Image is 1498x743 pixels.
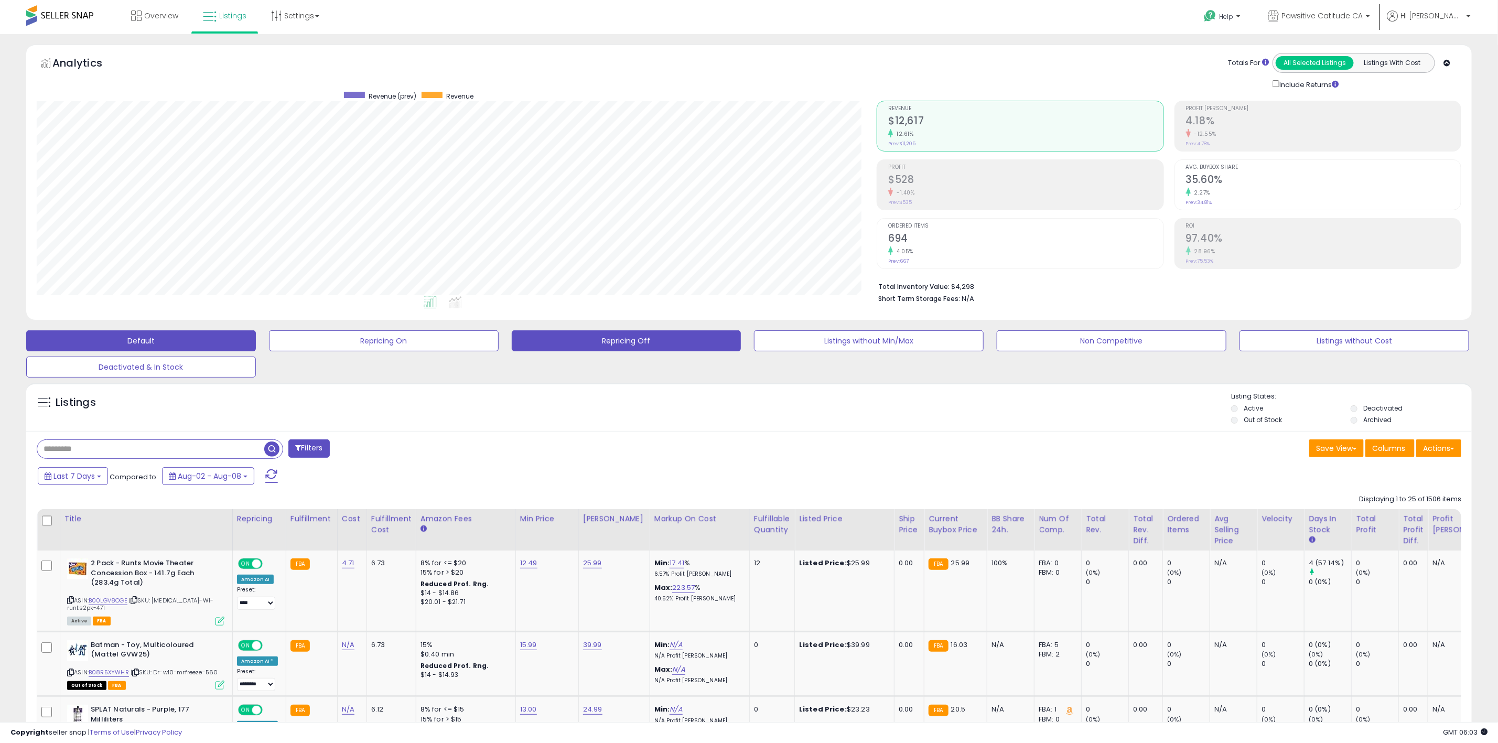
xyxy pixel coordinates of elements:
span: OFF [261,706,278,715]
div: Total Profit Diff. [1403,513,1424,546]
div: 0 (0%) [1309,705,1351,714]
label: Deactivated [1363,404,1403,413]
div: Min Price [520,513,574,524]
span: FBA [108,681,126,690]
small: (0%) [1309,715,1323,724]
div: 6.73 [371,640,408,650]
div: $39.99 [799,640,886,650]
b: Reduced Prof. Rng. [421,579,489,588]
span: FBA [93,617,111,626]
div: 15% for > $20 [421,568,508,577]
small: Prev: 4.78% [1186,141,1210,147]
span: All listings that are currently out of stock and unavailable for purchase on Amazon [67,681,106,690]
small: (0%) [1086,568,1101,577]
span: Pawsitive Catitude CA [1281,10,1363,21]
small: 4.05% [893,247,913,255]
div: Amazon AI * [237,656,278,666]
span: Columns [1372,443,1405,454]
a: Hi [PERSON_NAME] [1387,10,1471,34]
span: ON [239,641,252,650]
div: Amazon Fees [421,513,511,524]
b: Reduced Prof. Rng. [421,661,489,670]
small: -1.40% [893,189,914,197]
span: Hi [PERSON_NAME] [1400,10,1463,21]
div: N/A [1432,705,1491,714]
b: Total Inventory Value: [878,282,950,291]
div: FBM: 0 [1039,568,1073,577]
div: 0.00 [1403,705,1420,714]
span: ROI [1186,223,1461,229]
div: Velocity [1262,513,1300,524]
div: 0 [1262,659,1304,669]
div: 0 (0%) [1309,640,1351,650]
div: N/A [1432,640,1491,650]
span: Revenue (prev) [369,92,416,101]
div: 0 [1167,705,1210,714]
div: 6.73 [371,558,408,568]
div: N/A [992,705,1026,714]
div: 0 [1167,577,1210,587]
div: 0 [1356,640,1398,650]
button: Non Competitive [997,330,1226,351]
div: Avg Selling Price [1214,513,1253,546]
small: FBA [290,640,310,652]
div: FBA: 5 [1039,640,1073,650]
span: 25.99 [951,558,970,568]
div: Markup on Cost [654,513,745,524]
h2: 694 [888,232,1163,246]
small: Prev: 667 [888,258,909,264]
small: (0%) [1167,715,1182,724]
div: Days In Stock [1309,513,1347,535]
b: SPLAT Naturals - Purple, 177 Milliliters [91,705,218,727]
div: Cost [342,513,362,524]
div: Total Rev. Diff. [1133,513,1158,546]
div: 0.00 [1403,558,1420,568]
label: Archived [1363,415,1392,424]
div: Total Rev. [1086,513,1124,535]
th: The percentage added to the cost of goods (COGS) that forms the calculator for Min & Max prices. [650,509,749,551]
button: Last 7 Days [38,467,108,485]
span: Listings [219,10,246,21]
div: [PERSON_NAME] [583,513,645,524]
b: Batman - Toy, Multicoloured (Mattel GVW25) [91,640,218,662]
div: 0.00 [899,640,916,650]
span: | SKU: Dr-w10-mrfreeze-560 [131,668,218,676]
button: Actions [1416,439,1461,457]
small: FBA [929,640,948,652]
a: 39.99 [583,640,602,650]
span: Ordered Items [888,223,1163,229]
span: OFF [261,641,278,650]
small: (0%) [1167,650,1182,659]
div: ASIN: [67,558,224,624]
h2: 4.18% [1186,115,1461,129]
div: 0 [1262,705,1304,714]
b: 2 Pack - Runts Movie Theater Concession Box - 141.7g Each (283.4g Total) [91,558,218,590]
p: Listing States: [1231,392,1472,402]
button: Save View [1309,439,1364,457]
div: Fulfillment [290,513,333,524]
b: Min: [654,640,670,650]
small: Days In Stock. [1309,535,1315,545]
a: N/A [670,640,682,650]
small: FBA [929,705,948,716]
div: $25.99 [799,558,886,568]
small: -12.55% [1191,130,1217,138]
div: seller snap | | [10,728,182,738]
small: Prev: $11,205 [888,141,915,147]
div: Ship Price [899,513,920,535]
div: 0 (0%) [1309,577,1351,587]
button: Default [26,330,256,351]
span: Revenue [446,92,473,101]
div: BB Share 24h. [992,513,1030,535]
span: Help [1219,12,1233,21]
small: 28.96% [1191,247,1215,255]
div: 4 (57.14%) [1309,558,1351,568]
button: All Selected Listings [1276,56,1354,70]
a: N/A [670,704,682,715]
b: Listed Price: [799,640,847,650]
img: 41MBHPVejqL._SL40_.jpg [67,705,88,726]
div: 0.00 [1403,640,1420,650]
div: $0.40 min [421,650,508,659]
div: 0 [1262,558,1304,568]
div: N/A [1432,558,1491,568]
